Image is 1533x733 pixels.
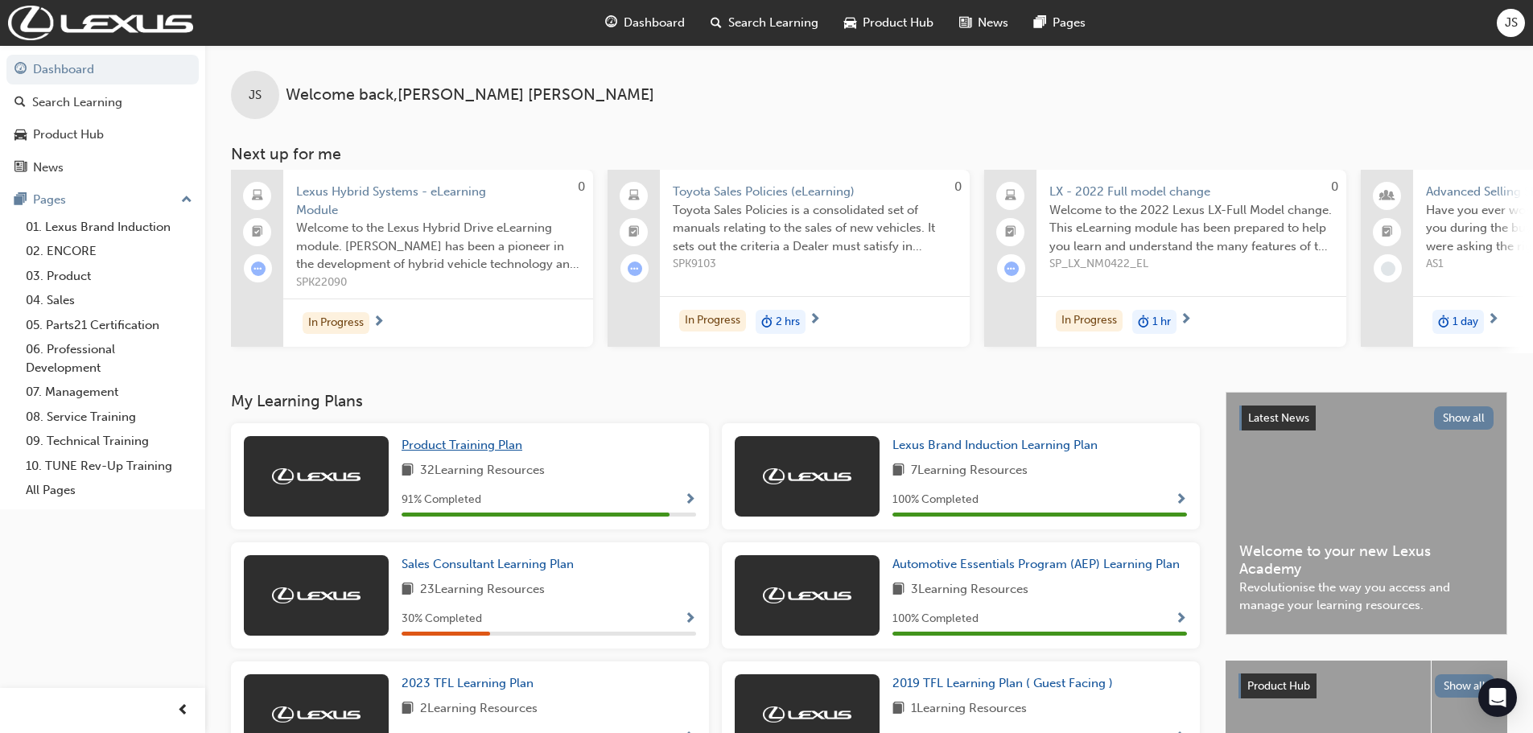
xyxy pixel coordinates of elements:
[1138,311,1149,332] span: duration-icon
[402,610,482,628] span: 30 % Completed
[1049,201,1333,256] span: Welcome to the 2022 Lexus LX-Full Model change. This eLearning module has been prepared to help y...
[402,557,574,571] span: Sales Consultant Learning Plan
[1331,179,1338,194] span: 0
[420,461,545,481] span: 32 Learning Resources
[402,438,522,452] span: Product Training Plan
[181,190,192,211] span: up-icon
[1239,542,1494,579] span: Welcome to your new Lexus Academy
[19,429,199,454] a: 09. Technical Training
[763,468,851,484] img: Trak
[6,88,199,117] a: Search Learning
[296,183,580,219] span: Lexus Hybrid Systems - eLearning Module
[911,580,1028,600] span: 3 Learning Resources
[1049,183,1333,201] span: LX - 2022 Full model change
[1034,13,1046,33] span: pages-icon
[33,126,104,144] div: Product Hub
[624,14,685,32] span: Dashboard
[1478,678,1517,717] div: Open Intercom Messenger
[1435,674,1495,698] button: Show all
[303,312,369,334] div: In Progress
[296,274,580,292] span: SPK22090
[892,676,1113,690] span: 2019 TFL Learning Plan ( Guest Facing )
[252,222,263,243] span: booktick-icon
[402,461,414,481] span: book-icon
[959,13,971,33] span: news-icon
[711,13,722,33] span: search-icon
[1381,261,1395,276] span: learningRecordVerb_NONE-icon
[33,191,66,209] div: Pages
[892,555,1186,574] a: Automotive Essentials Program (AEP) Learning Plan
[6,153,199,183] a: News
[402,674,540,693] a: 2023 TFL Learning Plan
[1226,392,1507,635] a: Latest NewsShow allWelcome to your new Lexus AcademyRevolutionise the way you access and manage y...
[892,436,1104,455] a: Lexus Brand Induction Learning Plan
[6,185,199,215] button: Pages
[19,454,199,479] a: 10. TUNE Rev-Up Training
[684,612,696,627] span: Show Progress
[1438,311,1449,332] span: duration-icon
[1175,612,1187,627] span: Show Progress
[608,170,970,347] a: 0Toyota Sales Policies (eLearning)Toyota Sales Policies is a consolidated set of manuals relating...
[6,55,199,84] a: Dashboard
[272,706,361,723] img: Trak
[14,96,26,110] span: search-icon
[892,438,1098,452] span: Lexus Brand Induction Learning Plan
[698,6,831,39] a: search-iconSearch Learning
[892,699,905,719] span: book-icon
[231,392,1200,410] h3: My Learning Plans
[19,239,199,264] a: 02. ENCORE
[605,13,617,33] span: guage-icon
[296,219,580,274] span: Welcome to the Lexus Hybrid Drive eLearning module. [PERSON_NAME] has been a pioneer in the devel...
[8,6,193,40] a: Trak
[863,14,933,32] span: Product Hub
[592,6,698,39] a: guage-iconDashboard
[763,706,851,723] img: Trak
[402,436,529,455] a: Product Training Plan
[14,161,27,175] span: news-icon
[763,587,851,603] img: Trak
[1175,490,1187,510] button: Show Progress
[892,491,979,509] span: 100 % Completed
[1056,310,1123,331] div: In Progress
[984,170,1346,347] a: 0LX - 2022 Full model changeWelcome to the 2022 Lexus LX-Full Model change. This eLearning module...
[1005,222,1016,243] span: booktick-icon
[809,313,821,327] span: next-icon
[1238,673,1494,699] a: Product HubShow all
[673,255,957,274] span: SPK9103
[679,310,746,331] div: In Progress
[251,261,266,276] span: learningRecordVerb_ATTEMPT-icon
[249,86,262,105] span: JS
[205,145,1533,163] h3: Next up for me
[684,490,696,510] button: Show Progress
[673,201,957,256] span: Toyota Sales Policies is a consolidated set of manuals relating to the sales of new vehicles. It ...
[272,468,361,484] img: Trak
[1382,186,1393,207] span: people-icon
[402,580,414,600] span: book-icon
[14,193,27,208] span: pages-icon
[892,461,905,481] span: book-icon
[14,63,27,77] span: guage-icon
[978,14,1008,32] span: News
[1180,313,1192,327] span: next-icon
[728,14,818,32] span: Search Learning
[1453,313,1478,331] span: 1 day
[1382,222,1393,243] span: booktick-icon
[19,337,199,380] a: 06. Professional Development
[373,315,385,330] span: next-icon
[19,264,199,289] a: 03. Product
[420,699,538,719] span: 2 Learning Resources
[684,493,696,508] span: Show Progress
[14,128,27,142] span: car-icon
[946,6,1021,39] a: news-iconNews
[761,311,773,332] span: duration-icon
[6,51,199,185] button: DashboardSearch LearningProduct HubNews
[892,557,1180,571] span: Automotive Essentials Program (AEP) Learning Plan
[844,13,856,33] span: car-icon
[252,186,263,207] span: laptop-icon
[1049,255,1333,274] span: SP_LX_NM0422_EL
[628,261,642,276] span: learningRecordVerb_ATTEMPT-icon
[911,699,1027,719] span: 1 Learning Resources
[177,701,189,721] span: prev-icon
[1239,406,1494,431] a: Latest NewsShow all
[19,380,199,405] a: 07. Management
